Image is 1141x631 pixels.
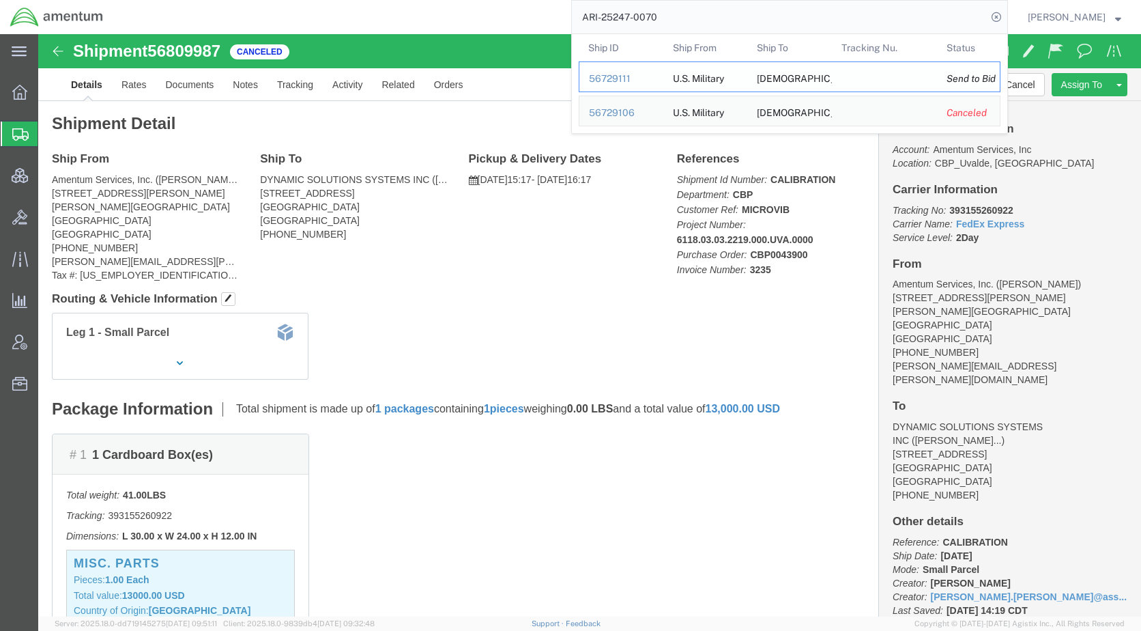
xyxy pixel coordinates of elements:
[747,34,832,61] th: Ship To
[572,1,987,33] input: Search for shipment number, reference number
[914,618,1125,630] span: Copyright © [DATE]-[DATE] Agistix Inc., All Rights Reserved
[757,62,822,92] div: Israeli Air Force
[937,34,1000,61] th: Status
[663,34,748,61] th: Ship From
[589,106,654,120] div: 56729106
[1027,9,1122,25] button: [PERSON_NAME]
[673,96,724,126] div: U.S. Military
[1028,10,1106,25] span: Kent Gilman
[579,34,1007,133] table: Search Results
[589,72,654,86] div: 56729111
[223,619,375,628] span: Client: 2025.18.0-9839db4
[532,619,566,628] a: Support
[38,34,1141,617] iframe: FS Legacy Container
[757,96,822,126] div: Israeli Air Force
[166,619,217,628] span: [DATE] 09:51:11
[55,619,217,628] span: Server: 2025.18.0-dd719145275
[947,72,990,86] div: Send to Bid
[10,7,104,27] img: logo
[673,62,724,92] div: U.S. Military
[832,34,938,61] th: Tracking Nu.
[566,619,601,628] a: Feedback
[317,619,375,628] span: [DATE] 09:32:48
[579,34,663,61] th: Ship ID
[947,106,990,120] div: Canceled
